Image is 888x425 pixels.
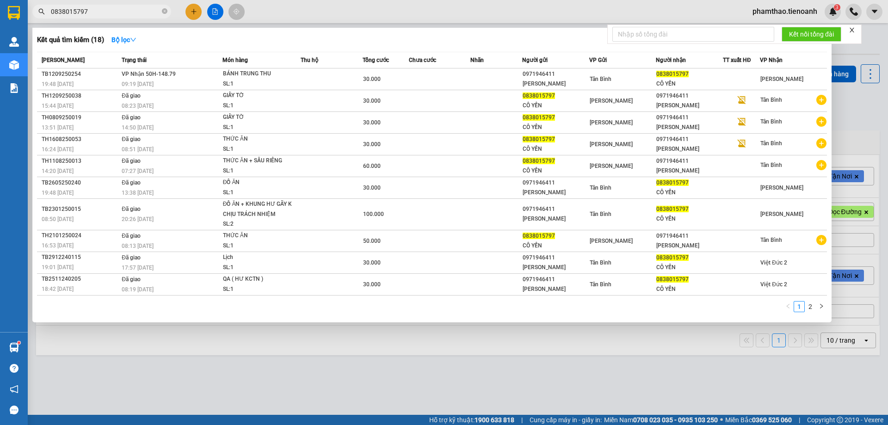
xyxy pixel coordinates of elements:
div: SL: 1 [223,79,292,89]
span: Đã giao [122,179,141,186]
button: Kết nối tổng đài [782,27,841,42]
span: 30.000 [363,98,381,104]
span: 60.000 [363,163,381,169]
div: CÔ YẾN [523,241,589,251]
div: ĐỒ ĂN [223,178,292,188]
span: 50.000 [363,238,381,244]
div: 0971946411 [656,113,722,123]
span: close [849,27,855,33]
div: THỨC ĂN [223,231,292,241]
span: [PERSON_NAME] [760,185,803,191]
span: [PERSON_NAME] [590,119,633,126]
li: Previous Page [783,301,794,312]
span: 07:27 [DATE] [122,168,154,174]
span: Tân Bình [760,140,782,147]
span: search [38,8,45,15]
span: down [130,37,136,43]
div: [PERSON_NAME] [523,79,589,89]
span: Đã giao [122,233,141,239]
div: [PERSON_NAME] [656,241,722,251]
div: 0971946411 [656,231,722,241]
span: 13:38 [DATE] [122,190,154,196]
div: THỨC ĂN + SẦU RIÊNG [223,156,292,166]
span: Tân Bình [760,97,782,103]
div: CÔ YẾN [523,166,589,176]
span: right [819,303,824,309]
span: 08:51 [DATE] [122,146,154,153]
div: [PERSON_NAME] [656,123,722,132]
strong: Bộ lọc [111,36,136,43]
img: logo-vxr [8,6,20,20]
div: CÔ YẾN [523,144,589,154]
div: TB1209250254 [42,69,119,79]
span: Người nhận [656,57,686,63]
input: Tìm tên, số ĐT hoặc mã đơn [51,6,160,17]
div: [PERSON_NAME] [523,263,589,272]
li: 2 [805,301,816,312]
div: [PERSON_NAME] [656,101,722,111]
span: Tân Bình [590,185,611,191]
span: Đã giao [122,92,141,99]
a: 2 [805,302,815,312]
span: notification [10,385,18,394]
span: Món hàng [222,57,248,63]
div: CÔ YẾN [656,263,722,272]
button: left [783,301,794,312]
span: Việt Đức 2 [760,259,787,266]
div: CÔ YẾN [656,188,722,197]
button: Bộ lọcdown [104,32,144,47]
img: warehouse-icon [9,37,19,47]
span: Thu hộ [301,57,318,63]
span: Trạng thái [122,57,147,63]
span: TT xuất HĐ [723,57,751,63]
span: Đã giao [122,136,141,142]
span: 30.000 [363,281,381,288]
span: [PERSON_NAME] [590,163,633,169]
div: 0971946411 [656,91,722,101]
span: left [785,303,791,309]
div: ĐỒ ĂN + KHUNG HƯ GÃY K CHỊU TRÁCH NHIỆM [223,199,292,219]
span: Tân Bình [590,281,611,288]
span: 16:53 [DATE] [42,242,74,249]
img: solution-icon [9,83,19,93]
span: VP Gửi [589,57,607,63]
div: CÔ YẾN [656,284,722,294]
div: SL: 1 [223,188,292,198]
li: Next Page [816,301,827,312]
span: question-circle [10,364,18,373]
div: TB2605250240 [42,178,119,188]
span: plus-circle [816,160,826,170]
div: [PERSON_NAME] [656,166,722,176]
span: VP Nhận [760,57,783,63]
span: 19:48 [DATE] [42,190,74,196]
div: CÔ YẾN [656,214,722,224]
span: 13:51 [DATE] [42,124,74,131]
span: Chưa cước [409,57,436,63]
div: SL: 1 [223,166,292,176]
div: 0971946411 [523,69,589,79]
span: plus-circle [816,117,826,127]
span: 0838015797 [656,254,689,261]
span: 14:20 [DATE] [42,168,74,174]
span: Đã giao [122,206,141,212]
div: 0971946411 [523,204,589,214]
div: 0971946411 [656,156,722,166]
span: Tân Bình [760,237,782,243]
div: CÔ YẾN [523,123,589,132]
span: [PERSON_NAME] [590,98,633,104]
div: SL: 1 [223,123,292,133]
span: 08:50 [DATE] [42,216,74,222]
span: close-circle [162,8,167,14]
span: 0838015797 [656,71,689,77]
span: 30.000 [363,141,381,148]
span: plus-circle [816,138,826,148]
span: 0838015797 [523,92,555,99]
span: Kết nối tổng đài [789,29,834,39]
div: CÔ YẾN [656,79,722,89]
span: Nhãn [470,57,484,63]
span: 30.000 [363,76,381,82]
div: SL: 1 [223,144,292,154]
div: 0971946411 [523,253,589,263]
span: 14:50 [DATE] [122,124,154,131]
span: 19:01 [DATE] [42,264,74,271]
